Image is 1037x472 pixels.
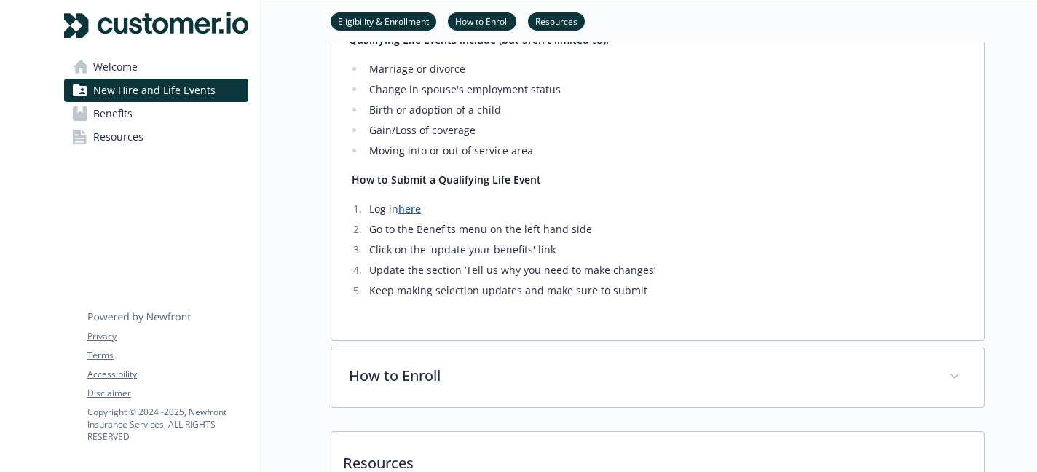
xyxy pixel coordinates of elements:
[93,102,133,125] span: Benefits
[365,200,966,218] li: Log in
[352,173,541,186] strong: How to Submit a Qualifying Life Event
[365,101,966,119] li: Birth or adoption of a child
[64,125,248,149] a: Resources
[331,347,984,407] div: How to Enroll
[64,79,248,102] a: New Hire and Life Events
[87,349,248,362] a: Terms
[365,81,966,98] li: Change in spouse's employment status
[365,60,966,78] li: Marriage or divorce
[365,122,966,139] li: Gain/Loss of coverage
[64,55,248,79] a: Welcome
[87,406,248,443] p: Copyright © 2024 - 2025 , Newfront Insurance Services, ALL RIGHTS RESERVED
[93,55,138,79] span: Welcome
[448,14,516,28] a: How to Enroll
[93,79,216,102] span: New Hire and Life Events
[349,365,931,387] p: How to Enroll
[87,387,248,400] a: Disclaimer
[87,330,248,343] a: Privacy
[87,368,248,381] a: Accessibility
[365,221,966,238] li: Go to the Benefits menu on the left hand side
[365,261,966,279] li: Update the section ‘Tell us why you need to make changes’
[64,102,248,125] a: Benefits
[365,241,966,259] li: Click on the 'update your benefits' link
[93,125,143,149] span: Resources
[365,142,966,160] li: Moving into or out of service area
[398,202,421,216] a: here
[331,14,436,28] a: Eligibility & Enrollment
[365,282,966,299] li: Keep making selection updates and make sure to submit
[528,14,585,28] a: Resources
